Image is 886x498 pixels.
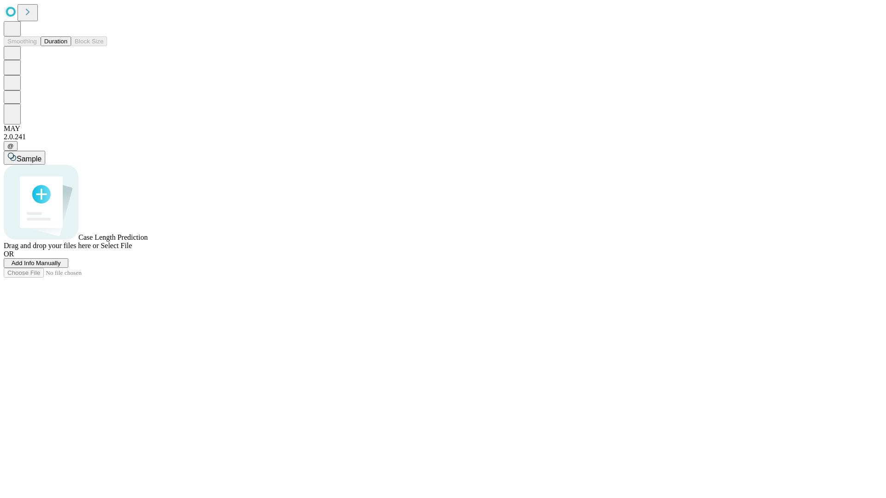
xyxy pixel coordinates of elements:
[71,36,107,46] button: Block Size
[78,233,148,241] span: Case Length Prediction
[17,155,42,163] span: Sample
[4,242,99,249] span: Drag and drop your files here or
[4,250,14,258] span: OR
[4,258,68,268] button: Add Info Manually
[4,36,41,46] button: Smoothing
[4,133,882,141] div: 2.0.241
[101,242,132,249] span: Select File
[41,36,71,46] button: Duration
[7,142,14,149] span: @
[4,125,882,133] div: MAY
[4,151,45,165] button: Sample
[4,141,18,151] button: @
[12,260,61,267] span: Add Info Manually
